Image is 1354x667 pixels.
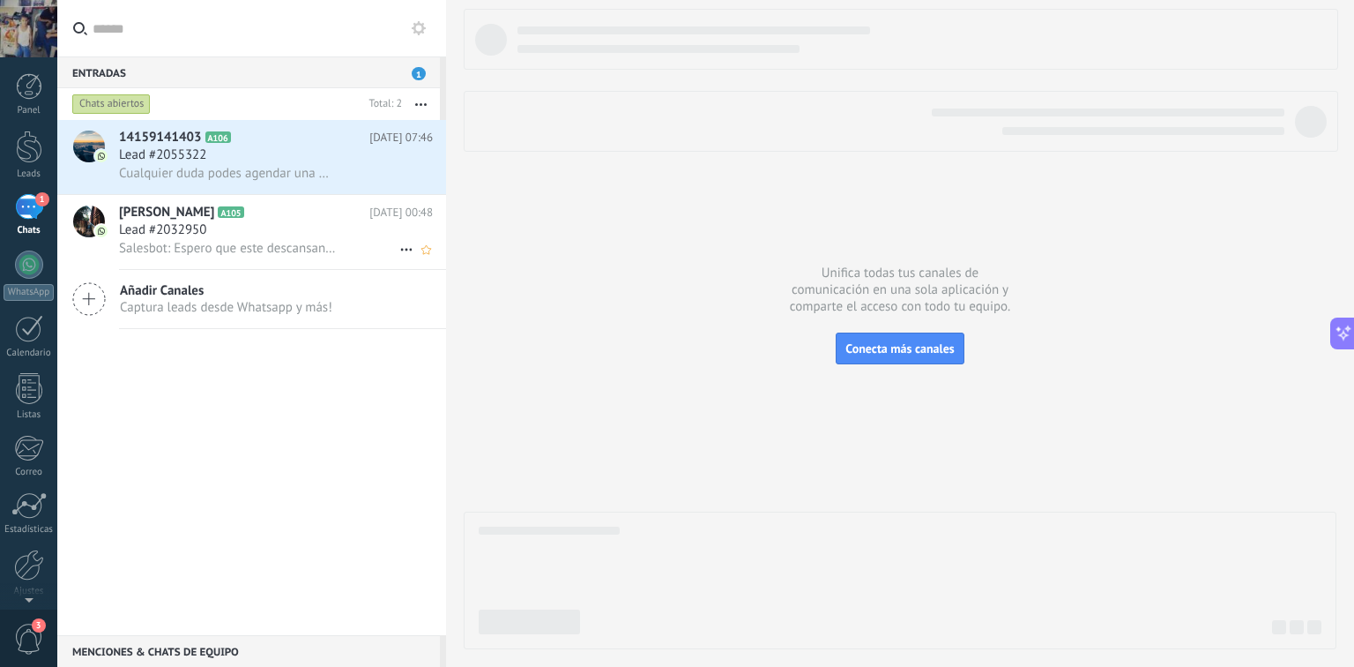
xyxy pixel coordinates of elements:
[119,129,202,146] span: 14159141403
[119,146,206,164] span: Lead #2055322
[57,195,446,269] a: avataricon[PERSON_NAME]A105[DATE] 00:48Lead #2032950Salesbot: Espero que este descansando y que s...
[4,169,55,180] div: Leads
[119,221,206,239] span: Lead #2032950
[369,129,433,146] span: [DATE] 07:46
[57,120,446,194] a: avataricon14159141403A106[DATE] 07:46Lead #2055322Cualquier duda podes agendar una demostración p...
[95,150,108,162] img: icon
[4,105,55,116] div: Panel
[412,67,426,80] span: 1
[119,165,336,182] span: Cualquier duda podes agendar una demostración para verlo más detalladamente, te dejo el enlace: [...
[32,618,46,633] span: 3
[836,333,963,364] button: Conecta más canales
[120,282,332,299] span: Añadir Canales
[845,341,954,356] span: Conecta más canales
[4,409,55,421] div: Listas
[119,240,336,257] span: Salesbot: Espero que este descansando y que sea Dios brindándole un sueño reparador y lleno de en...
[218,206,243,218] span: A105
[57,635,440,667] div: Menciones & Chats de equipo
[72,94,151,115] div: Chats abiertos
[95,225,108,237] img: icon
[35,192,49,206] span: 1
[369,204,433,221] span: [DATE] 00:48
[120,299,332,316] span: Captura leads desde Whatsapp y más!
[205,131,231,143] span: A106
[4,348,55,359] div: Calendario
[402,88,440,120] button: Más
[57,56,440,88] div: Entradas
[119,204,214,221] span: [PERSON_NAME]
[4,284,54,301] div: WhatsApp
[4,524,55,536] div: Estadísticas
[4,467,55,478] div: Correo
[362,95,402,113] div: Total: 2
[4,225,55,236] div: Chats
